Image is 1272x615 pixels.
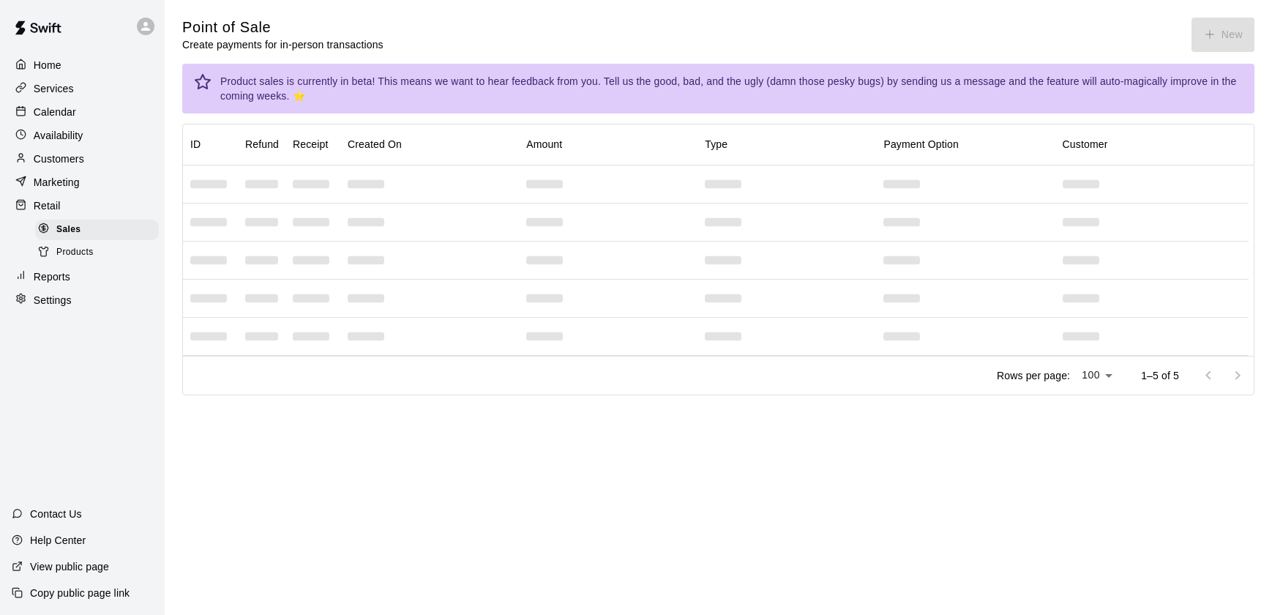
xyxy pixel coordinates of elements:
[901,75,1006,87] a: sending us a message
[220,68,1243,109] div: Product sales is currently in beta! This means we want to hear feedback from you. Tell us the goo...
[12,266,153,288] a: Reports
[182,18,384,37] h5: Point of Sale
[34,58,61,72] p: Home
[285,124,340,165] div: Receipt
[34,105,76,119] p: Calendar
[12,195,153,217] a: Retail
[56,245,94,260] span: Products
[12,54,153,76] a: Home
[35,242,159,263] div: Products
[876,124,1055,165] div: Payment Option
[12,171,153,193] a: Marketing
[34,198,61,213] p: Retail
[12,148,153,170] a: Customers
[56,223,81,237] span: Sales
[1055,124,1234,165] div: Customer
[34,293,72,307] p: Settings
[705,124,727,165] div: Type
[1063,124,1108,165] div: Customer
[697,124,876,165] div: Type
[30,507,82,521] p: Contact Us
[34,269,70,284] p: Reports
[12,289,153,311] a: Settings
[183,124,238,165] div: ID
[34,152,84,166] p: Customers
[12,78,153,100] a: Services
[238,124,285,165] div: Refund
[340,124,519,165] div: Created On
[519,124,697,165] div: Amount
[1141,368,1179,383] p: 1–5 of 5
[1076,365,1118,386] div: 100
[34,128,83,143] p: Availability
[526,124,562,165] div: Amount
[12,101,153,123] a: Calendar
[35,218,165,241] a: Sales
[34,81,74,96] p: Services
[35,241,165,264] a: Products
[12,124,153,146] a: Availability
[35,220,159,240] div: Sales
[30,586,130,600] p: Copy public page link
[30,533,86,548] p: Help Center
[245,124,279,165] div: Refund
[883,124,959,165] div: Payment Option
[190,124,201,165] div: ID
[182,37,384,52] p: Create payments for in-person transactions
[30,559,109,574] p: View public page
[293,124,329,165] div: Receipt
[34,175,80,190] p: Marketing
[348,124,402,165] div: Created On
[997,368,1070,383] p: Rows per page:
